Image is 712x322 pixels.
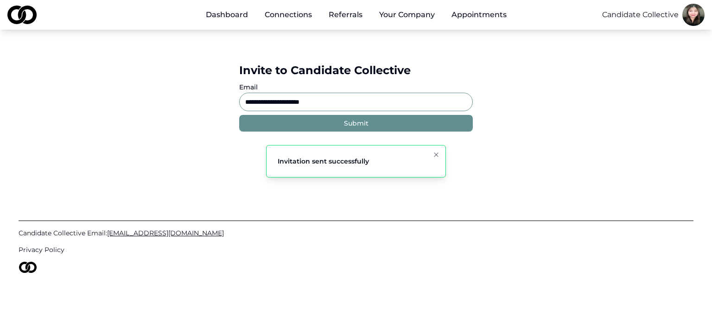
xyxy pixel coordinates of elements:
[257,6,319,24] a: Connections
[107,229,224,237] span: [EMAIL_ADDRESS][DOMAIN_NAME]
[198,6,255,24] a: Dashboard
[278,157,369,166] div: Invitation sent successfully
[344,119,369,128] div: Submit
[239,63,473,78] div: Invite to Candidate Collective
[19,262,37,273] img: logo
[372,6,442,24] button: Your Company
[239,83,258,91] label: Email
[239,115,473,132] button: Submit
[19,245,693,254] a: Privacy Policy
[444,6,514,24] a: Appointments
[602,9,679,20] button: Candidate Collective
[682,4,705,26] img: c5a994b8-1df4-4c55-a0c5-fff68abd3c00-Kim%20Headshot-profile_picture.jpg
[7,6,37,24] img: logo
[19,228,693,238] a: Candidate Collective Email:[EMAIL_ADDRESS][DOMAIN_NAME]
[321,6,370,24] a: Referrals
[198,6,514,24] nav: Main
